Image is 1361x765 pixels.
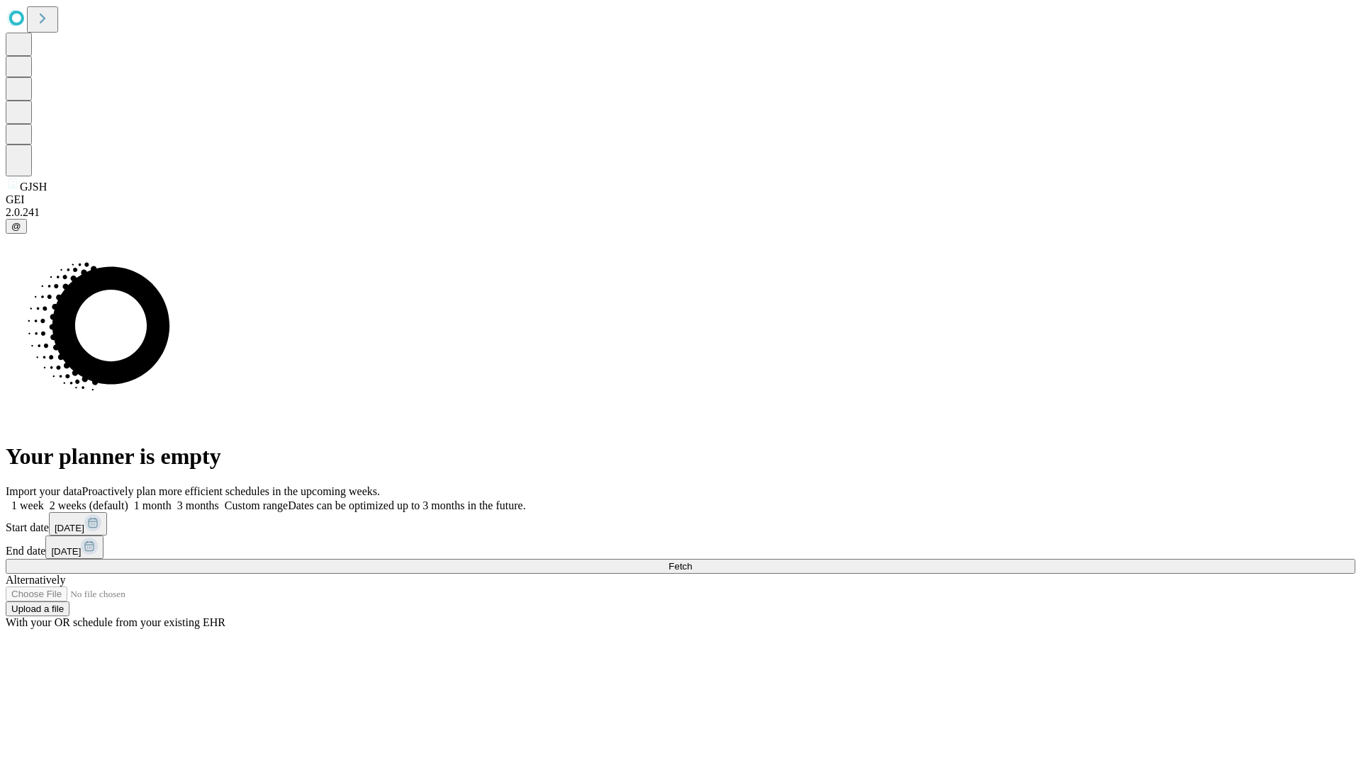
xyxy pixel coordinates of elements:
span: @ [11,221,21,232]
div: 2.0.241 [6,206,1355,219]
span: With your OR schedule from your existing EHR [6,616,225,628]
span: 3 months [177,499,219,511]
span: Custom range [225,499,288,511]
span: GJSH [20,181,47,193]
span: 1 month [134,499,172,511]
div: End date [6,535,1355,559]
div: GEI [6,193,1355,206]
button: [DATE] [49,512,107,535]
button: Fetch [6,559,1355,574]
span: Proactively plan more efficient schedules in the upcoming weeks. [82,485,380,497]
span: [DATE] [51,546,81,557]
button: Upload a file [6,601,69,616]
span: Fetch [668,561,692,572]
span: Dates can be optimized up to 3 months in the future. [288,499,525,511]
span: [DATE] [55,523,84,533]
span: Alternatively [6,574,65,586]
span: Import your data [6,485,82,497]
span: 1 week [11,499,44,511]
h1: Your planner is empty [6,443,1355,470]
button: [DATE] [45,535,103,559]
button: @ [6,219,27,234]
div: Start date [6,512,1355,535]
span: 2 weeks (default) [50,499,128,511]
